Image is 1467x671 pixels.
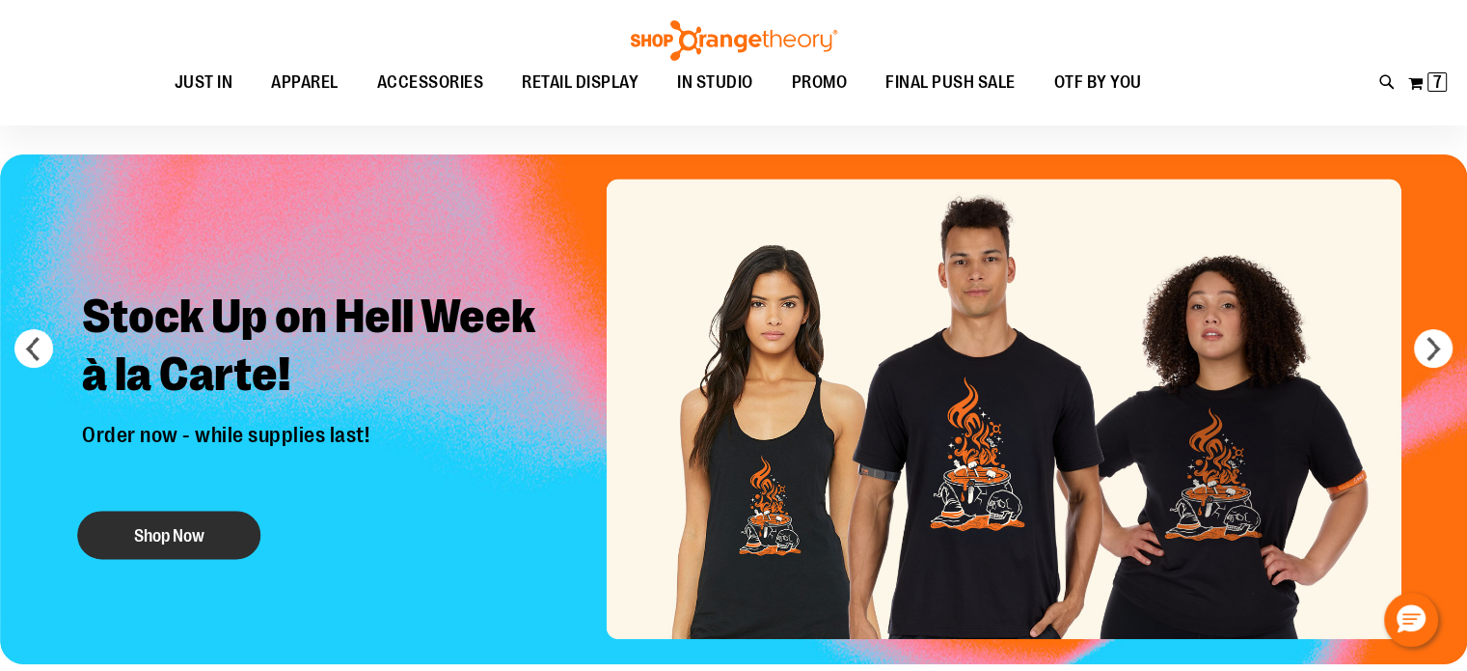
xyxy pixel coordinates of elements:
span: OTF BY YOU [1054,61,1142,104]
a: JUST IN [155,61,253,105]
a: IN STUDIO [658,61,773,105]
a: ACCESSORIES [358,61,503,105]
span: JUST IN [175,61,233,104]
button: Shop Now [77,512,260,560]
a: OTF BY YOU [1035,61,1161,105]
span: ACCESSORIES [377,61,484,104]
span: IN STUDIO [677,61,753,104]
span: FINAL PUSH SALE [885,61,1016,104]
span: APPAREL [271,61,339,104]
a: PROMO [773,61,867,105]
span: 7 [1433,72,1442,92]
button: next [1414,329,1453,368]
button: Hello, have a question? Let’s chat. [1384,593,1438,647]
p: Order now - while supplies last! [68,423,570,491]
a: RETAIL DISPLAY [503,61,658,105]
span: PROMO [792,61,848,104]
h2: Stock Up on Hell Week à la Carte! [68,273,570,423]
a: APPAREL [252,61,358,105]
span: RETAIL DISPLAY [522,61,638,104]
button: prev [14,329,53,368]
a: FINAL PUSH SALE [866,61,1035,105]
img: Shop Orangetheory [628,20,840,61]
